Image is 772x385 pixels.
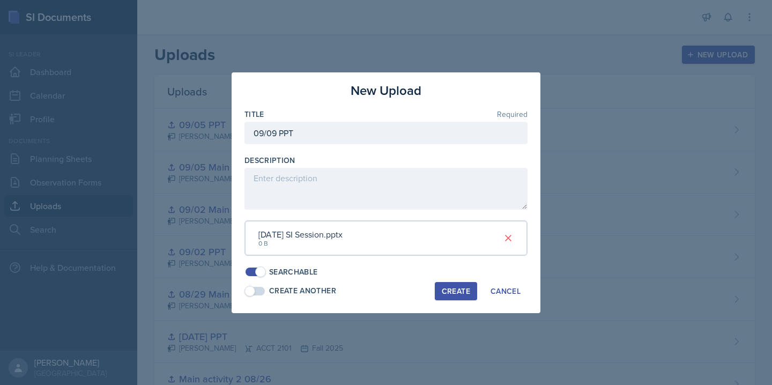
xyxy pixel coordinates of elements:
[351,81,421,100] h3: New Upload
[244,155,295,166] label: Description
[497,110,528,118] span: Required
[442,287,470,295] div: Create
[491,287,521,295] div: Cancel
[269,266,318,278] div: Searchable
[258,228,343,241] div: [DATE] SI Session.pptx
[435,282,477,300] button: Create
[258,239,343,248] div: 0 B
[244,122,528,144] input: Enter title
[269,285,336,297] div: Create Another
[244,109,264,120] label: Title
[484,282,528,300] button: Cancel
